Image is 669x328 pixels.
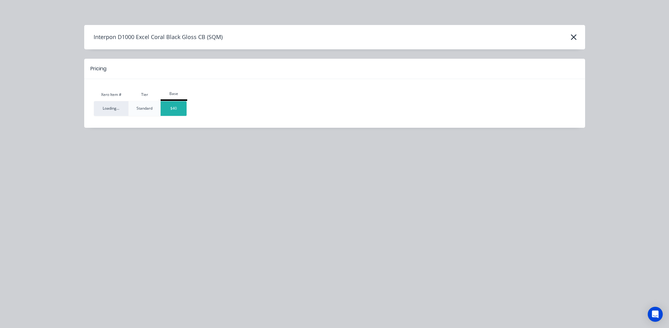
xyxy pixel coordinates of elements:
[90,65,106,72] div: Pricing
[94,92,129,97] div: Xero Item #
[161,91,187,97] div: Base
[161,106,187,111] div: $40
[648,307,663,322] div: Open Intercom Messenger
[129,92,161,97] div: Tier
[129,106,160,111] div: Standard
[103,106,119,111] span: Loading...
[84,31,223,43] h4: Interpon D1000 Excel Coral Black Gloss CB (SQM)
